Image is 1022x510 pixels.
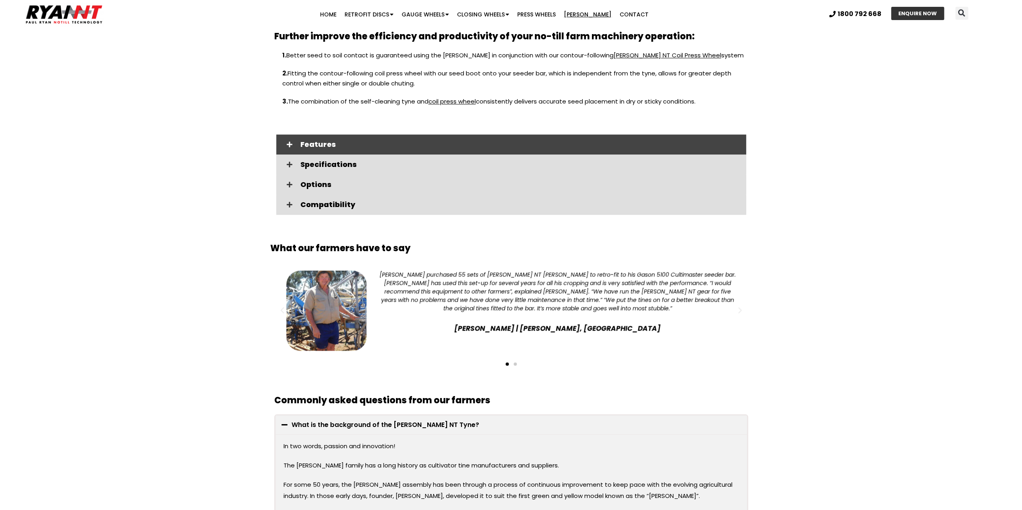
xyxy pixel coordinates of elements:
a: What is the background of the [PERSON_NAME] NT Tyne? [292,420,479,429]
span: ENQUIRE NOW [898,11,937,16]
span: 1800 792 668 [838,11,881,17]
h2: What our farmers have to say [270,243,752,254]
img: Ryan NT logo [24,2,104,27]
div: Search [955,7,968,20]
a: coil press wheel [428,97,476,106]
p: Better seed to soil contact is guaranteed using the [PERSON_NAME] in conjunction with our contour... [274,50,748,68]
strong: 3. [282,97,288,106]
a: Gauge Wheels [398,6,453,22]
a: Retrofit Discs [341,6,398,22]
h2: Further improve the efficiency and productivity of your no-till farm machinery operation: [274,31,748,43]
a: Contact [616,6,653,22]
p: In two words, passion and innovation! [284,441,739,460]
a: Home [316,6,341,22]
span: Features [300,141,740,148]
a: [PERSON_NAME] [560,6,616,22]
span: Options [300,181,740,188]
span: [PERSON_NAME] | [PERSON_NAME], [GEOGRAPHIC_DATA] [379,323,736,334]
strong: 1. [282,51,286,59]
p: Fitting the contour-following coil press wheel with our seed boot onto your seeder bar, which is ... [274,68,748,96]
div: 1 / 2 [282,266,740,355]
p: The combination of the self-cleaning tyne and consistently delivers accurate seed placement in dr... [274,96,748,114]
p: For some 50 years, the [PERSON_NAME] assembly has been through a process of continuous improvemen... [284,479,739,510]
h2: Commonly asked questions from our farmers [274,395,748,406]
span: Specifications [300,161,740,168]
div: Previous slide [278,307,286,315]
p: The [PERSON_NAME] family has a long history as cultivator tine manufacturers and suppliers. [284,460,739,479]
a: [PERSON_NAME] NT Coil Press Wheel [614,51,721,59]
span: Go to slide 2 [514,362,517,366]
span: Go to slide 1 [506,362,509,366]
nav: Menu [198,6,771,22]
div: [PERSON_NAME] purchased 55 sets of [PERSON_NAME] NT [PERSON_NAME] to retro-fit to his Gason 5100 ... [379,270,736,313]
strong: 2. [282,69,288,77]
span: Compatibility [300,201,740,208]
div: What is the background of the [PERSON_NAME] NT Tyne? [275,415,747,434]
div: Next slide [736,307,744,315]
img: Beau Wallis | Berrigan, NSW [286,270,367,351]
a: Press Wheels [513,6,560,22]
div: Slides [282,266,740,371]
a: ENQUIRE NOW [891,7,944,20]
a: Closing Wheels [453,6,513,22]
a: 1800 792 668 [829,11,881,17]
